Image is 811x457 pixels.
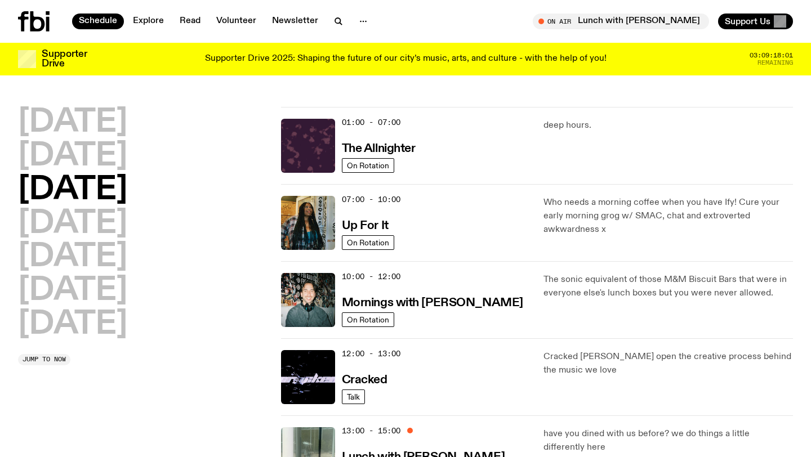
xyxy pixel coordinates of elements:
a: On Rotation [342,235,394,250]
button: [DATE] [18,208,127,240]
p: Supporter Drive 2025: Shaping the future of our city’s music, arts, and culture - with the help o... [205,54,607,64]
span: 01:00 - 07:00 [342,117,400,128]
img: Ify - a Brown Skin girl with black braided twists, looking up to the side with her tongue stickin... [281,196,335,250]
p: Who needs a morning coffee when you have Ify! Cure your early morning grog w/ SMAC, chat and extr... [543,196,793,236]
button: [DATE] [18,107,127,138]
a: Cracked [342,372,387,386]
a: On Rotation [342,158,394,173]
a: Schedule [72,14,124,29]
h3: Supporter Drive [42,50,87,69]
span: 03:09:18:01 [750,52,793,59]
button: [DATE] [18,309,127,340]
img: Radio presenter Ben Hansen sits in front of a wall of photos and an fbi radio sign. Film photo. B... [281,273,335,327]
button: On AirLunch with [PERSON_NAME] [533,14,709,29]
button: [DATE] [18,141,127,172]
span: 10:00 - 12:00 [342,271,400,282]
a: Explore [126,14,171,29]
a: Read [173,14,207,29]
button: [DATE] [18,241,127,273]
h3: The Allnighter [342,143,416,155]
a: Up For It [342,218,389,232]
button: [DATE] [18,174,127,206]
a: Newsletter [265,14,325,29]
span: Talk [347,392,360,401]
span: Remaining [757,60,793,66]
span: Jump to now [23,356,66,362]
span: On Rotation [347,161,389,169]
button: [DATE] [18,275,127,307]
button: Support Us [718,14,793,29]
span: On Rotation [347,238,389,247]
a: Volunteer [210,14,263,29]
a: Mornings with [PERSON_NAME] [342,295,523,309]
p: have you dined with us before? we do things a little differently here [543,427,793,454]
p: The sonic equivalent of those M&M Biscuit Bars that were in everyone else's lunch boxes but you w... [543,273,793,300]
a: Talk [342,389,365,404]
a: The Allnighter [342,141,416,155]
h3: Mornings with [PERSON_NAME] [342,297,523,309]
button: Jump to now [18,354,70,365]
a: On Rotation [342,312,394,327]
span: 13:00 - 15:00 [342,425,400,436]
p: Cracked [PERSON_NAME] open the creative process behind the music we love [543,350,793,377]
span: Support Us [725,16,770,26]
span: On Rotation [347,315,389,324]
span: 07:00 - 10:00 [342,194,400,205]
img: Logo for Podcast Cracked. Black background, with white writing, with glass smashing graphics [281,350,335,404]
p: deep hours. [543,119,793,132]
span: 12:00 - 13:00 [342,348,400,359]
h3: Cracked [342,374,387,386]
h3: Up For It [342,220,389,232]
